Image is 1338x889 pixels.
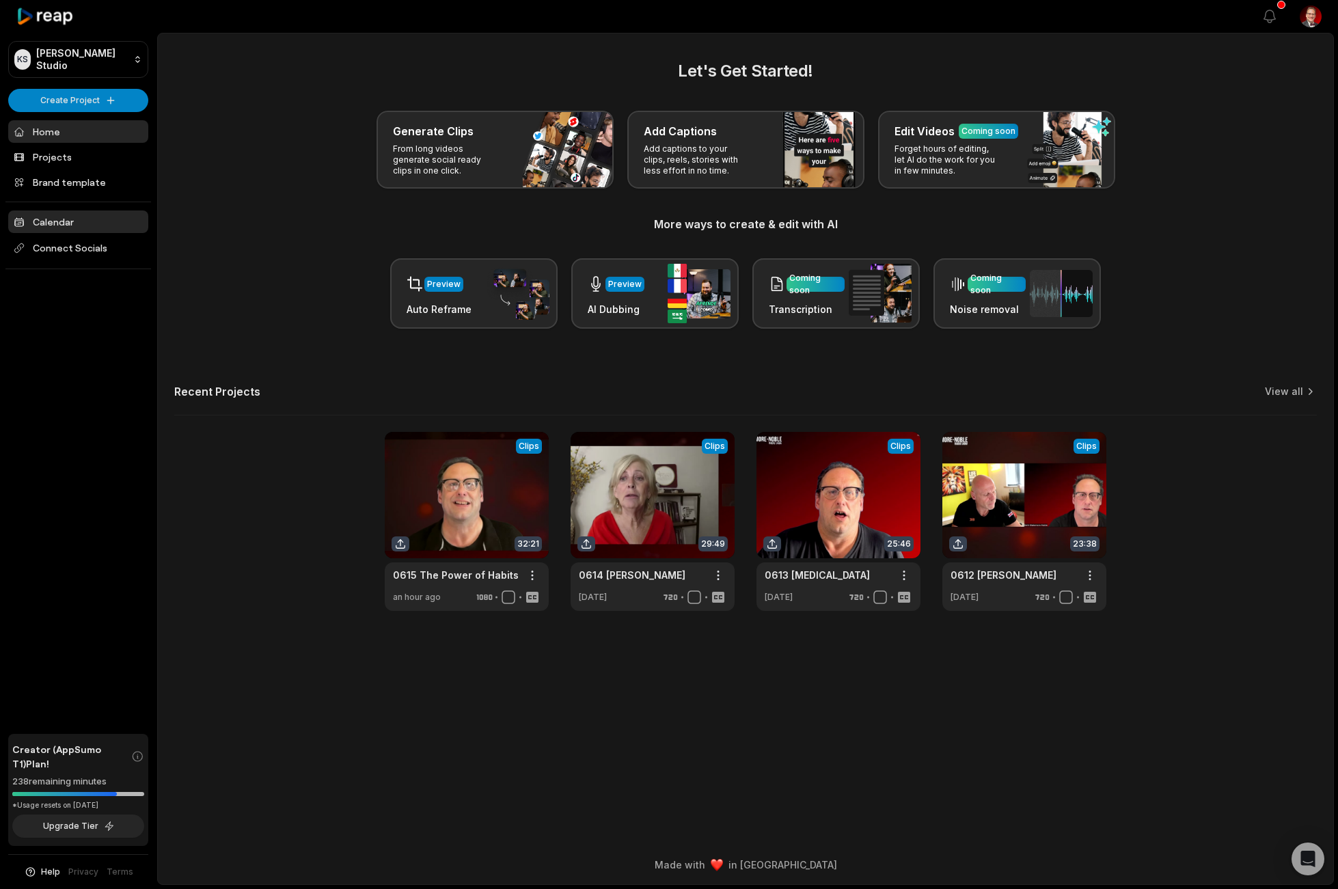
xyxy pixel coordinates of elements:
[174,385,260,398] h2: Recent Projects
[427,278,461,290] div: Preview
[68,866,98,878] a: Privacy
[950,302,1026,316] h3: Noise removal
[36,47,128,72] p: [PERSON_NAME] Studio
[608,278,642,290] div: Preview
[951,568,1056,582] a: 0612 [PERSON_NAME]
[644,123,717,139] h3: Add Captions
[8,146,148,168] a: Projects
[8,171,148,193] a: Brand template
[711,859,723,871] img: heart emoji
[393,123,474,139] h3: Generate Clips
[1292,843,1324,875] div: Open Intercom Messenger
[174,59,1317,83] h2: Let's Get Started!
[8,89,148,112] button: Create Project
[588,302,644,316] h3: AI Dubbing
[961,125,1015,137] div: Coming soon
[174,216,1317,232] h3: More ways to create & edit with AI
[895,123,955,139] h3: Edit Videos
[12,815,144,838] button: Upgrade Tier
[170,858,1321,872] div: Made with in [GEOGRAPHIC_DATA]
[12,742,131,771] span: Creator (AppSumo T1) Plan!
[970,272,1023,297] div: Coming soon
[12,800,144,810] div: *Usage resets on [DATE]
[769,302,845,316] h3: Transcription
[849,264,912,323] img: transcription.png
[107,866,133,878] a: Terms
[8,120,148,143] a: Home
[393,143,499,176] p: From long videos generate social ready clips in one click.
[393,568,519,582] a: 0615 The Power of Habits
[895,143,1000,176] p: Forget hours of editing, let AI do the work for you in few minutes.
[8,210,148,233] a: Calendar
[41,866,60,878] span: Help
[1265,385,1303,398] a: View all
[579,568,685,582] a: 0614 [PERSON_NAME]
[12,775,144,789] div: 238 remaining minutes
[487,267,549,320] img: auto_reframe.png
[765,568,870,582] a: 0613 [MEDICAL_DATA]
[14,49,31,70] div: KS
[668,264,731,323] img: ai_dubbing.png
[1030,270,1093,317] img: noise_removal.png
[24,866,60,878] button: Help
[8,236,148,260] span: Connect Socials
[407,302,472,316] h3: Auto Reframe
[644,143,750,176] p: Add captions to your clips, reels, stories with less effort in no time.
[789,272,842,297] div: Coming soon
